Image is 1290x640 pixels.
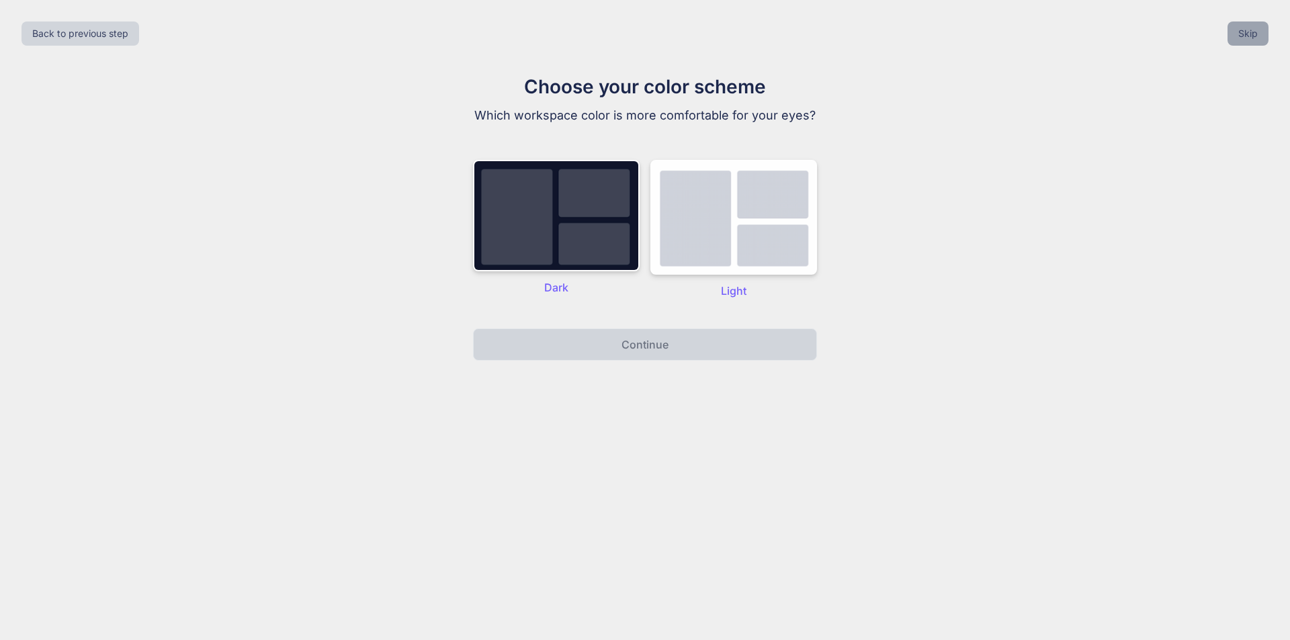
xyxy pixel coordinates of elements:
[650,160,817,275] img: dark
[473,160,640,271] img: dark
[621,336,669,353] p: Continue
[650,283,817,299] p: Light
[419,73,871,101] h1: Choose your color scheme
[419,106,871,125] p: Which workspace color is more comfortable for your eyes?
[473,328,817,361] button: Continue
[21,21,139,46] button: Back to previous step
[1228,21,1268,46] button: Skip
[473,279,640,295] p: Dark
